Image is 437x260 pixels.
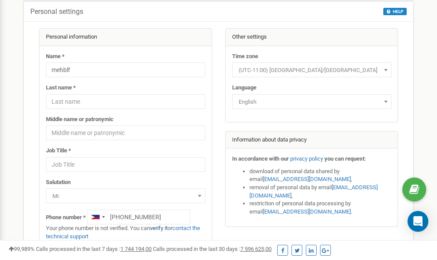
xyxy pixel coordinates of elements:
[120,246,152,252] u: 1 744 194,00
[324,155,366,162] strong: you can request:
[232,63,392,77] span: (UTC-11:00) Pacific/Midway
[249,168,392,184] li: download of personal data shared by email ,
[46,94,205,109] input: Last name
[30,8,83,16] h5: Personal settings
[290,155,323,162] a: privacy policy
[150,225,168,231] a: verify it
[46,147,71,155] label: Job Title *
[232,84,256,92] label: Language
[46,84,76,92] label: Last name *
[46,63,205,77] input: Name
[153,246,272,252] span: Calls processed in the last 30 days :
[39,29,212,46] div: Personal information
[87,210,107,224] div: Telephone country code
[36,246,152,252] span: Calls processed in the last 7 days :
[46,53,65,61] label: Name *
[46,178,71,187] label: Salutation
[240,246,272,252] u: 7 596 625,00
[87,210,190,224] input: +1-800-555-55-55
[46,157,205,172] input: Job Title
[226,132,398,149] div: Information about data privacy
[46,225,200,240] a: contact the technical support
[232,155,289,162] strong: In accordance with our
[263,176,351,182] a: [EMAIL_ADDRESS][DOMAIN_NAME]
[383,8,407,15] button: HELP
[408,211,428,232] div: Open Intercom Messenger
[226,29,398,46] div: Other settings
[249,184,378,199] a: [EMAIL_ADDRESS][DOMAIN_NAME]
[249,200,392,216] li: restriction of personal data processing by email .
[232,53,258,61] label: Time zone
[9,246,35,252] span: 99,989%
[46,115,113,124] label: Middle name or patronymic
[235,64,388,76] span: (UTC-11:00) Pacific/Midway
[249,184,392,200] li: removal of personal data by email ,
[46,125,205,140] input: Middle name or patronymic
[263,208,351,215] a: [EMAIL_ADDRESS][DOMAIN_NAME]
[46,224,205,240] p: Your phone number is not verified. You can or
[46,188,205,203] span: Mr.
[46,214,86,222] label: Phone number *
[49,190,202,202] span: Mr.
[232,94,392,109] span: English
[235,96,388,108] span: English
